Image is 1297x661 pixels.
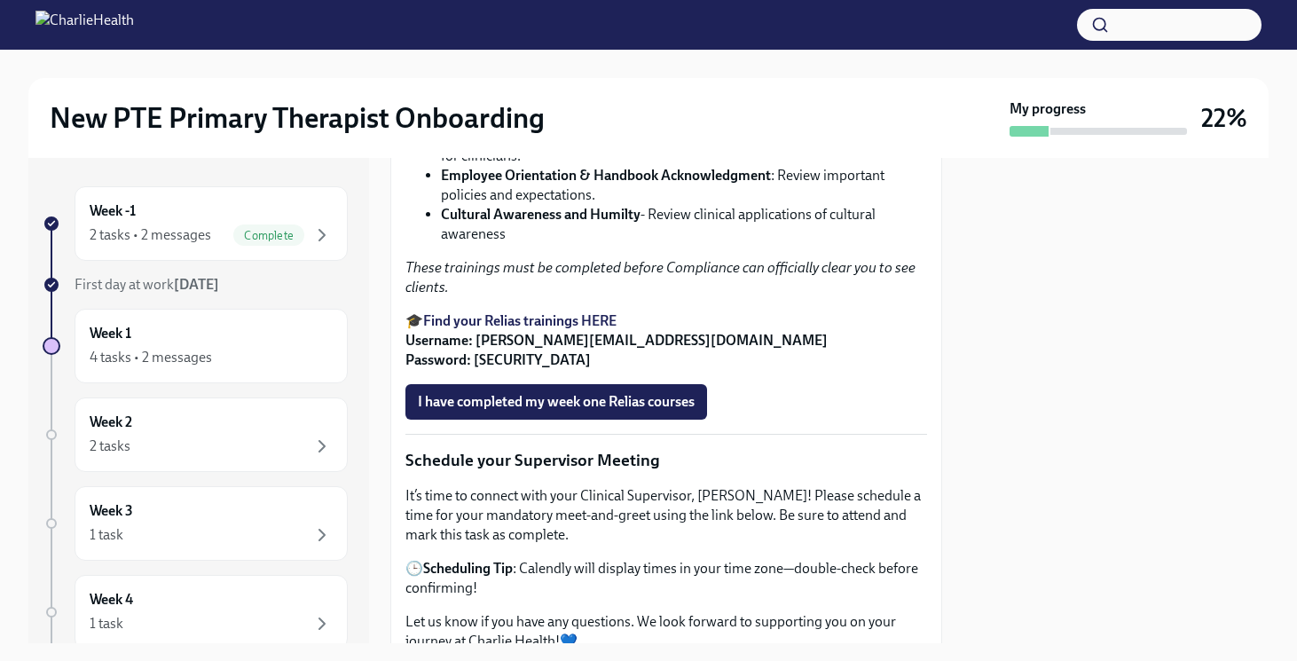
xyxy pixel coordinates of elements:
[423,560,513,577] strong: Scheduling Tip
[1010,99,1086,119] strong: My progress
[90,437,130,456] div: 2 tasks
[90,614,123,633] div: 1 task
[441,166,927,205] li: : Review important policies and expectations.
[90,501,133,521] h6: Week 3
[43,575,348,649] a: Week 41 task
[43,275,348,295] a: First day at work[DATE]
[441,167,771,184] strong: Employee Orientation & Handbook Acknowledgment
[405,384,707,420] button: I have completed my week one Relias courses
[90,201,136,221] h6: Week -1
[43,186,348,261] a: Week -12 tasks • 2 messagesComplete
[405,332,828,368] strong: Username: [PERSON_NAME][EMAIL_ADDRESS][DOMAIN_NAME] Password: [SECURITY_DATA]
[405,449,927,472] p: Schedule your Supervisor Meeting
[405,259,916,295] em: These trainings must be completed before Compliance can officially clear you to see clients.
[418,393,695,411] span: I have completed my week one Relias courses
[35,11,134,39] img: CharlieHealth
[90,225,211,245] div: 2 tasks • 2 messages
[233,229,304,242] span: Complete
[423,312,617,329] a: Find your Relias trainings HERE
[90,525,123,545] div: 1 task
[174,276,219,293] strong: [DATE]
[1201,102,1247,134] h3: 22%
[90,348,212,367] div: 4 tasks • 2 messages
[75,276,219,293] span: First day at work
[405,612,927,651] p: Let us know if you have any questions. We look forward to supporting you on your journey at Charl...
[441,205,927,244] li: - Review clinical applications of cultural awareness
[43,397,348,472] a: Week 22 tasks
[405,559,927,598] p: 🕒 : Calendly will display times in your time zone—double-check before confirming!
[405,486,927,545] p: It’s time to connect with your Clinical Supervisor, [PERSON_NAME]! Please schedule a time for you...
[90,324,131,343] h6: Week 1
[43,486,348,561] a: Week 31 task
[50,100,545,136] h2: New PTE Primary Therapist Onboarding
[43,309,348,383] a: Week 14 tasks • 2 messages
[90,413,132,432] h6: Week 2
[441,206,641,223] strong: Cultural Awareness and Humilty
[90,590,133,610] h6: Week 4
[405,311,927,370] p: 🎓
